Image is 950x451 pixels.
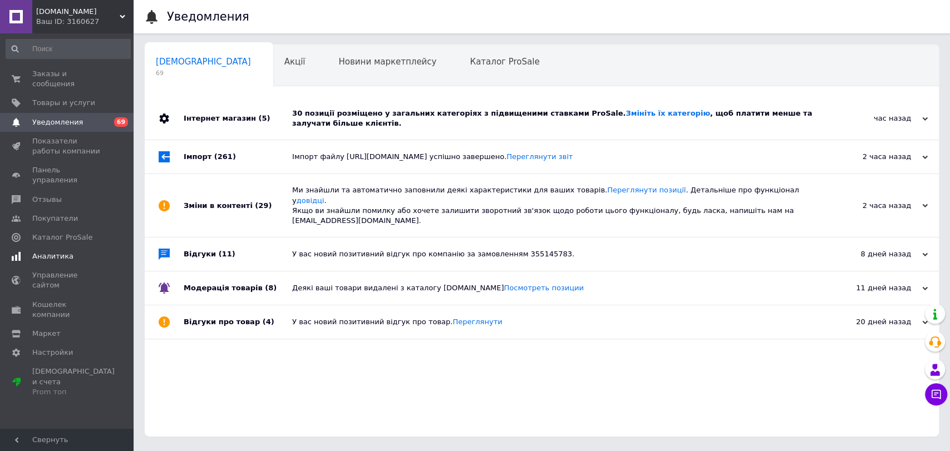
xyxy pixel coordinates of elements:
[292,317,816,327] div: У вас новий позитивний відгук про товар.
[338,57,436,67] span: Новини маркетплейсу
[156,69,251,77] span: 69
[816,152,928,162] div: 2 часа назад
[32,136,103,156] span: Показатели работы компании
[258,114,270,122] span: (5)
[816,201,928,211] div: 2 часа назад
[32,117,83,127] span: Уведомления
[184,271,292,305] div: Модерація товарів
[32,165,103,185] span: Панель управления
[255,201,272,210] span: (29)
[36,7,120,17] span: RION.in.ua
[156,57,251,67] span: [DEMOGRAPHIC_DATA]
[265,284,277,292] span: (8)
[219,250,235,258] span: (11)
[32,232,92,242] span: Каталог ProSale
[607,186,686,194] a: Переглянути позиції
[32,69,103,89] span: Заказы и сообщения
[506,152,573,161] a: Переглянути звіт
[114,117,128,127] span: 69
[292,152,816,162] div: Імпорт файлу [URL][DOMAIN_NAME] успішно завершено.
[292,249,816,259] div: У вас новий позитивний відгук про компанію за замовленням 355145783.
[32,387,115,397] div: Prom топ
[6,39,131,59] input: Поиск
[292,185,816,226] div: Ми знайшли та автоматично заповнили деякі характеристики для ваших товарів. . Детальніше про функ...
[297,196,324,205] a: довідці
[32,348,73,358] span: Настройки
[32,98,95,108] span: Товары и услуги
[925,383,947,405] button: Чат с покупателем
[32,195,62,205] span: Отзывы
[32,329,61,339] span: Маркет
[284,57,306,67] span: Акції
[184,305,292,339] div: Відгуки про товар
[626,109,710,117] a: Змініть їх категорію
[504,284,583,292] a: Посмотреть позиции
[32,251,73,261] span: Аналитика
[184,237,292,271] div: Відгуки
[263,318,274,326] span: (4)
[214,152,236,161] span: (261)
[816,113,928,123] div: час назад
[292,283,816,293] div: Деякі ваші товари видалені з каталогу [DOMAIN_NAME]
[36,17,134,27] div: Ваш ID: 3160627
[32,214,78,224] span: Покупатели
[452,318,502,326] a: Переглянути
[167,10,249,23] h1: Уведомления
[184,174,292,237] div: Зміни в контенті
[184,140,292,174] div: Імпорт
[32,270,103,290] span: Управление сайтом
[470,57,539,67] span: Каталог ProSale
[816,283,928,293] div: 11 дней назад
[32,366,115,397] span: [DEMOGRAPHIC_DATA] и счета
[292,108,816,128] div: 30 позиції розміщено у загальних категоріях з підвищеними ставками ProSale. , щоб платити менше т...
[816,317,928,327] div: 20 дней назад
[816,249,928,259] div: 8 дней назад
[32,300,103,320] span: Кошелек компании
[184,97,292,140] div: Інтернет магазин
